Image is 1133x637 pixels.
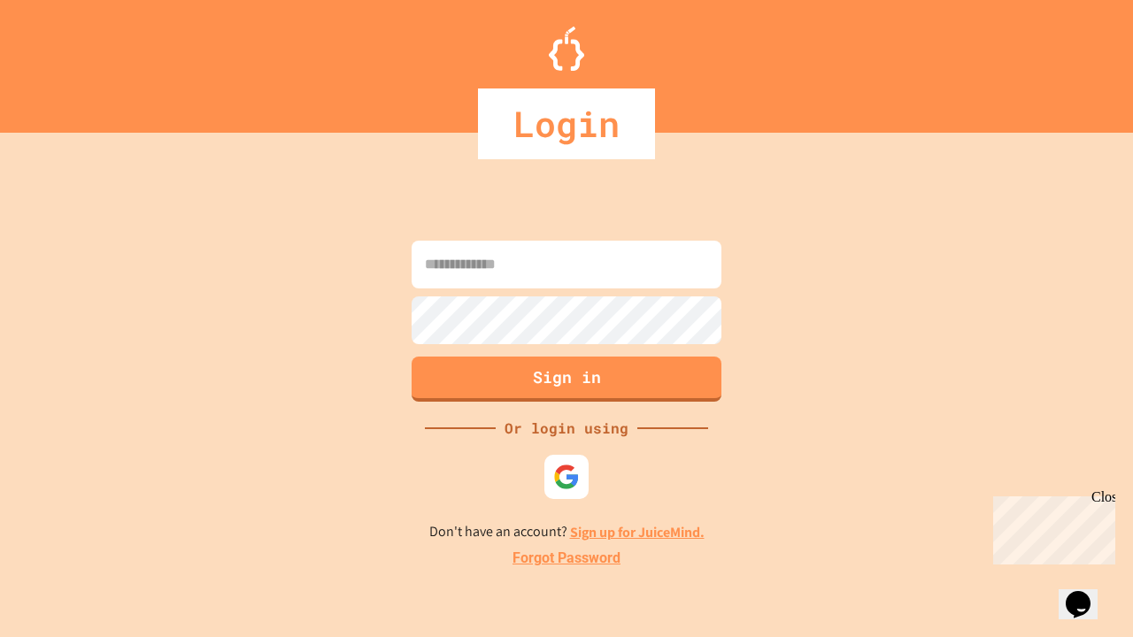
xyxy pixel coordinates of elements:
img: google-icon.svg [553,464,580,490]
iframe: chat widget [986,489,1115,564]
p: Don't have an account? [429,521,705,543]
div: Chat with us now!Close [7,7,122,112]
a: Sign up for JuiceMind. [570,523,705,541]
div: Login [478,88,655,159]
iframe: chat widget [1059,566,1115,619]
img: Logo.svg [549,27,584,71]
button: Sign in [412,357,721,402]
div: Or login using [496,418,637,439]
a: Forgot Password [513,548,620,569]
